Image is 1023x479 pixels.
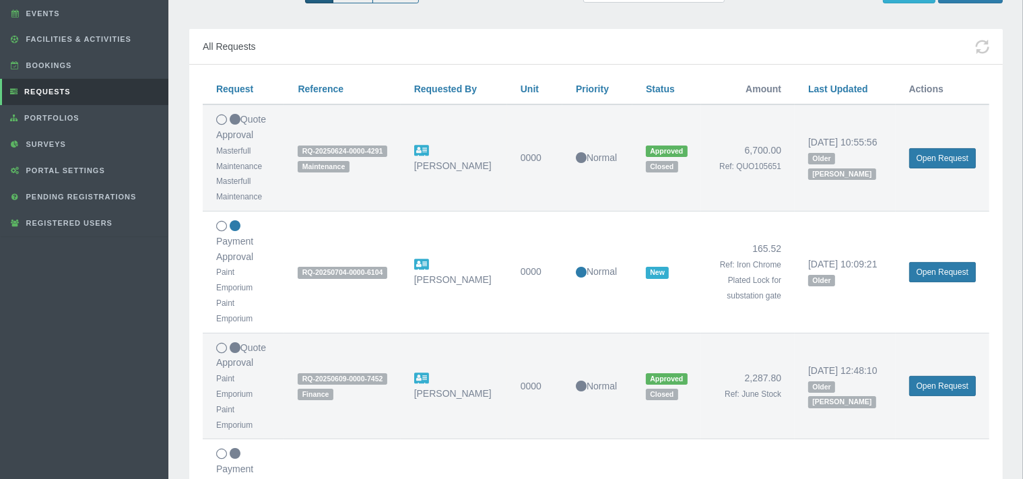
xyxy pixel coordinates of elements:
[701,333,795,439] td: 2,287.80
[795,212,895,333] td: [DATE] 10:09:21
[298,146,387,157] span: RQ-20250624-0000-4291
[23,35,131,43] span: Facilities & Activities
[808,168,876,180] span: [PERSON_NAME]
[725,389,781,399] small: Ref: June Stock
[646,267,669,278] span: New
[562,212,632,333] td: Normal
[216,298,253,323] small: Paint Emporium
[203,212,284,333] td: Payment Approval
[23,61,72,69] span: Bookings
[795,333,895,439] td: [DATE] 12:48:10
[216,405,253,430] small: Paint Emporium
[298,267,387,278] span: RQ-20250704-0000-6104
[414,84,477,94] a: Requested By
[746,84,781,94] span: Amount
[646,161,678,172] span: Closed
[401,104,507,211] td: [PERSON_NAME]
[401,212,507,333] td: [PERSON_NAME]
[909,262,976,282] a: Open Request
[562,333,632,439] td: Normal
[808,275,835,286] span: Older
[203,104,284,211] td: Quote Approval
[808,396,876,408] span: [PERSON_NAME]
[808,153,835,164] span: Older
[23,166,105,174] span: Portal Settings
[23,193,137,201] span: Pending Registrations
[216,374,253,399] small: Paint Emporium
[21,88,71,96] span: Requests
[23,9,60,18] span: Events
[909,84,944,94] span: Actions
[216,177,262,201] small: Masterfull Maintenance
[401,333,507,439] td: [PERSON_NAME]
[298,161,349,172] span: Maintenance
[701,104,795,211] td: 6,700.00
[507,104,562,211] td: 0000
[646,389,678,400] span: Closed
[216,267,253,292] small: Paint Emporium
[808,381,835,393] span: Older
[576,84,609,94] a: Priority
[646,373,688,385] span: Approved
[189,29,1003,65] div: All Requests
[216,146,262,171] small: Masterfull Maintenance
[298,389,333,400] span: Finance
[203,333,284,439] td: Quote Approval
[719,162,781,171] small: Ref: QUO105651
[23,140,66,148] span: Surveys
[23,219,112,227] span: Registered Users
[909,148,976,168] a: Open Request
[298,84,343,94] a: Reference
[507,333,562,439] td: 0000
[298,373,387,385] span: RQ-20250609-0000-7452
[795,104,895,211] td: [DATE] 10:55:56
[909,376,976,396] a: Open Request
[646,146,688,157] span: Approved
[808,84,868,94] a: Last Updated
[701,212,795,333] td: 165.52
[507,212,562,333] td: 0000
[562,104,632,211] td: Normal
[21,114,79,122] span: Portfolios
[720,260,781,300] small: Ref: Iron Chrome Plated Lock for substation gate
[521,84,539,94] a: Unit
[646,84,675,94] a: Status
[216,84,253,94] a: Request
